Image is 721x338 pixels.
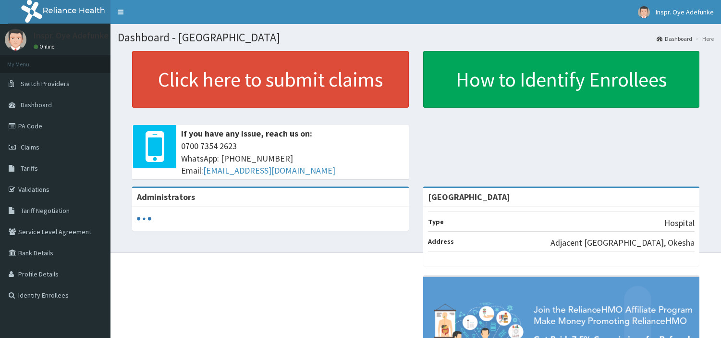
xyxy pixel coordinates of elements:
li: Here [693,35,714,43]
img: User Image [5,29,26,50]
b: Type [428,217,444,226]
h1: Dashboard - [GEOGRAPHIC_DATA] [118,31,714,44]
a: Online [34,43,57,50]
span: Switch Providers [21,79,70,88]
strong: [GEOGRAPHIC_DATA] [428,191,510,202]
a: Dashboard [657,35,692,43]
span: 0700 7354 2623 WhatsApp: [PHONE_NUMBER] Email: [181,140,404,177]
span: Dashboard [21,100,52,109]
img: User Image [638,6,650,18]
a: How to Identify Enrollees [423,51,700,108]
p: Inspr. Oye Adefunke [34,31,109,40]
b: Address [428,237,454,246]
b: Administrators [137,191,195,202]
svg: audio-loading [137,212,151,226]
span: Claims [21,143,39,151]
a: [EMAIL_ADDRESS][DOMAIN_NAME] [203,165,335,176]
b: If you have any issue, reach us on: [181,128,312,139]
p: Hospital [664,217,695,229]
span: Tariff Negotiation [21,206,70,215]
p: Adjacent [GEOGRAPHIC_DATA], Okesha [550,237,695,249]
a: Click here to submit claims [132,51,409,108]
span: Tariffs [21,164,38,173]
span: Inspr. Oye Adefunke [656,8,714,16]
